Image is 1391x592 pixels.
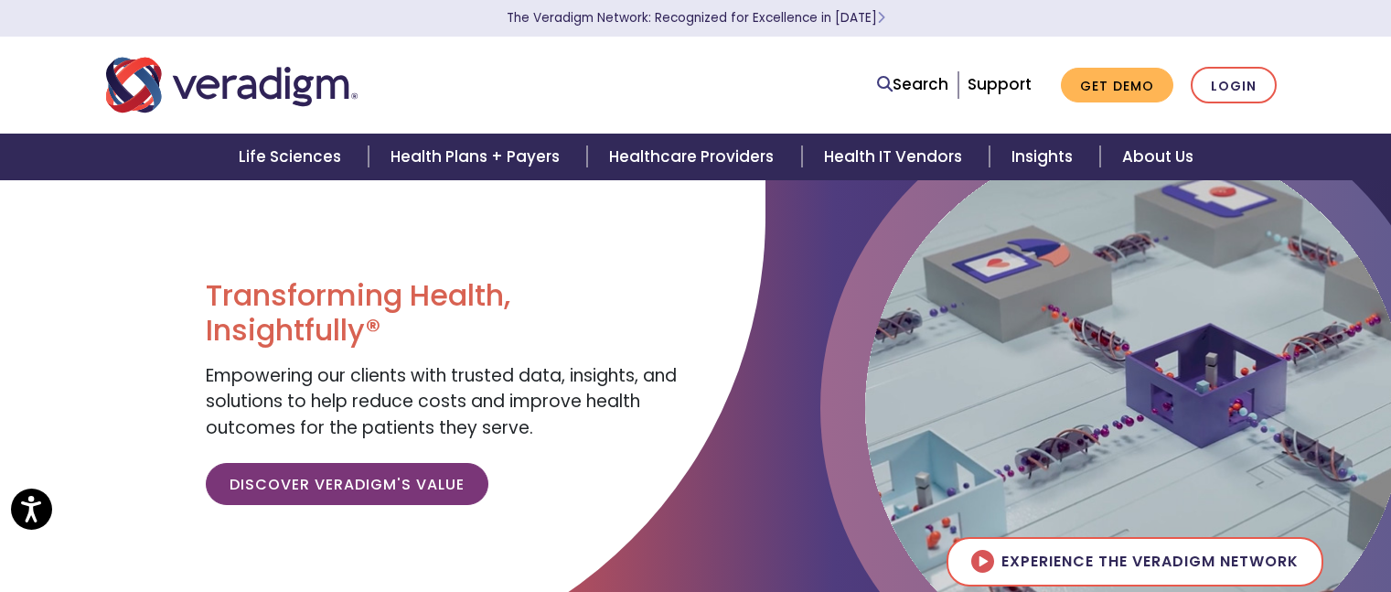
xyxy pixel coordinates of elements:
[1100,134,1215,180] a: About Us
[1061,68,1173,103] a: Get Demo
[206,463,488,505] a: Discover Veradigm's Value
[106,55,358,115] img: Veradigm logo
[877,9,885,27] span: Learn More
[968,73,1032,95] a: Support
[217,134,369,180] a: Life Sciences
[1191,67,1277,104] a: Login
[507,9,885,27] a: The Veradigm Network: Recognized for Excellence in [DATE]Learn More
[802,134,990,180] a: Health IT Vendors
[587,134,801,180] a: Healthcare Providers
[206,363,677,440] span: Empowering our clients with trusted data, insights, and solutions to help reduce costs and improv...
[877,72,948,97] a: Search
[990,134,1100,180] a: Insights
[369,134,587,180] a: Health Plans + Payers
[206,278,681,349] h1: Transforming Health, Insightfully®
